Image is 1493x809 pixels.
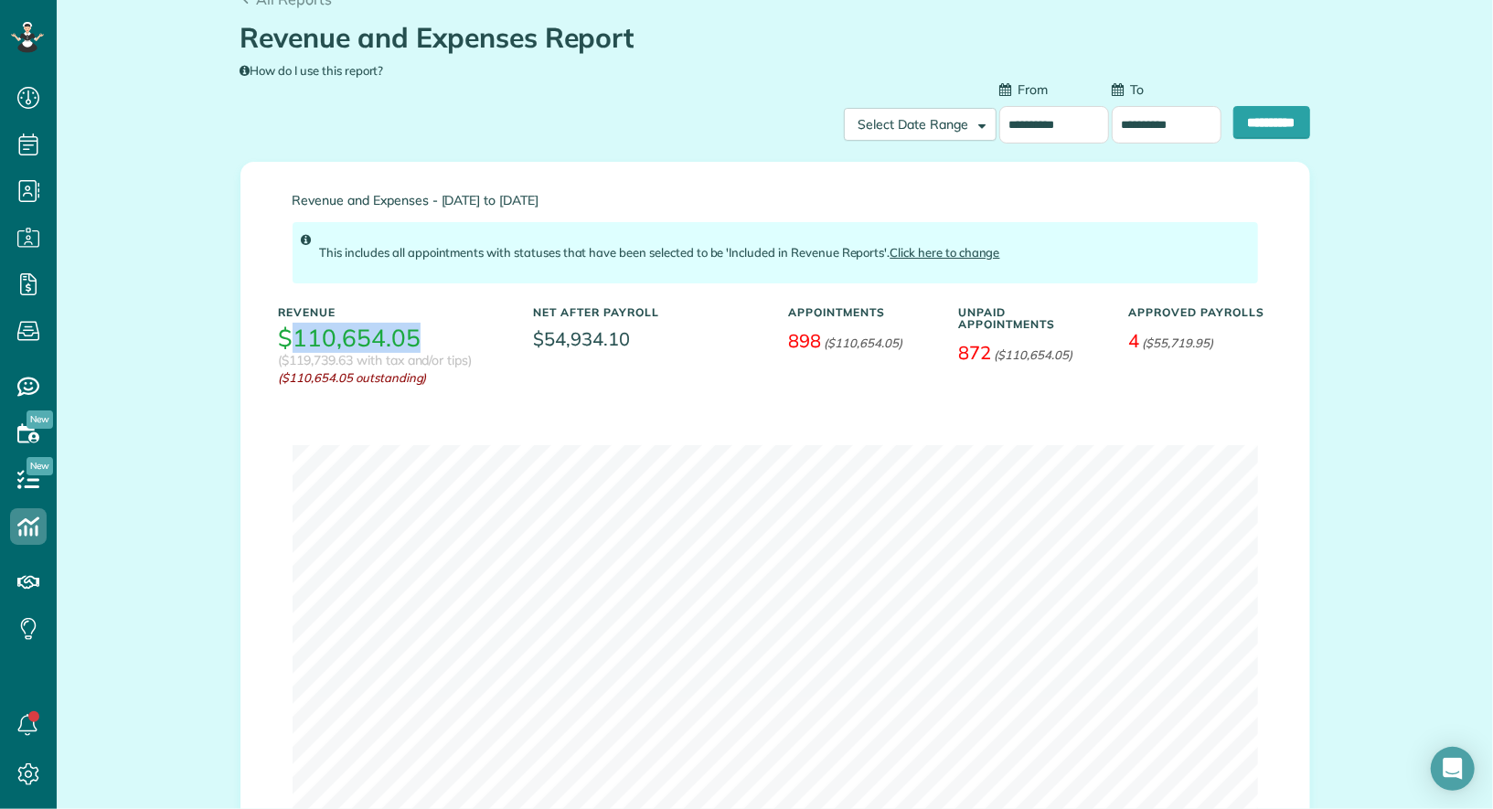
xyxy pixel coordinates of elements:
[240,63,384,78] a: How do I use this report?
[293,194,1258,208] span: Revenue and Expenses - [DATE] to [DATE]
[1129,306,1272,318] h5: Approved Payrolls
[1112,80,1144,99] label: To
[279,369,507,387] em: ($110,654.05 outstanding)
[999,80,1048,99] label: From
[279,354,473,367] h3: ($119,739.63 with tax and/or tips)
[959,341,992,364] span: 872
[844,108,997,141] button: Select Date Range
[959,306,1102,330] h5: Unpaid Appointments
[789,306,932,318] h5: Appointments
[27,457,53,475] span: New
[824,335,902,350] em: ($110,654.05)
[27,410,53,429] span: New
[279,306,507,318] h5: Revenue
[789,329,822,352] span: 898
[890,245,999,260] a: Click here to change
[279,325,421,352] h3: $110,654.05
[1129,329,1140,352] span: 4
[534,325,762,352] span: $54,934.10
[1142,335,1213,350] em: ($55,719.95)
[534,306,660,318] h5: Net After Payroll
[994,347,1072,362] em: ($110,654.05)
[320,245,1000,260] span: This includes all appointments with statuses that have been selected to be 'Included in Revenue R...
[858,116,969,133] span: Select Date Range
[1431,747,1475,791] div: Open Intercom Messenger
[240,23,1296,53] h1: Revenue and Expenses Report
